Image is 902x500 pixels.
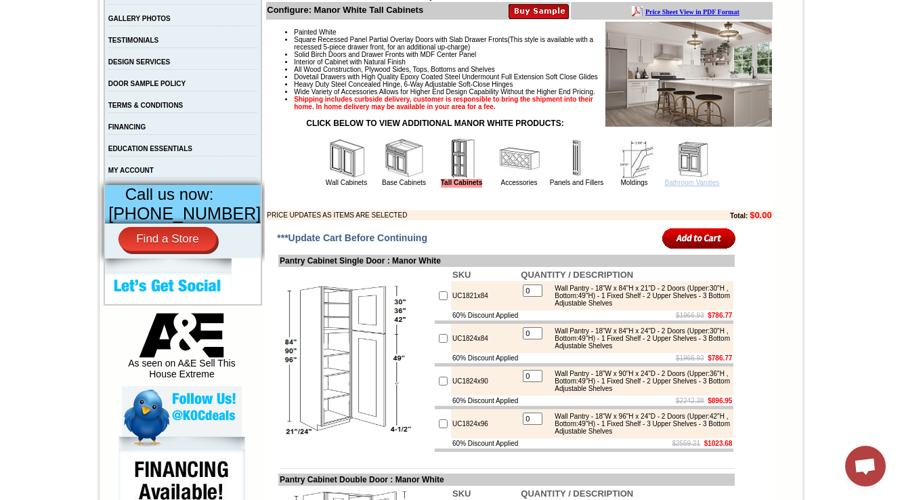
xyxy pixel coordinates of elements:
[452,270,471,280] b: SKU
[672,440,700,447] s: $2559.21
[620,179,647,186] a: Moldings
[108,37,158,44] a: TESTIMONIALS
[278,255,735,267] td: Pantry Cabinet Single Door : Manor White
[294,73,598,81] span: Dovetail Drawers with High Quality Epoxy Coated Steel Undermount Full Extension Soft Close Glides
[108,102,184,109] a: TERMS & CONDITIONS
[108,167,154,174] a: MY ACCOUNT
[550,179,603,186] a: Panels and Fillers
[451,438,519,449] td: 60% Discount Applied
[116,62,158,77] td: [PERSON_NAME] White Shaker
[548,327,730,350] div: Wall Pantry - 18"W x 84"H x 24"D - 2 Doors (Upper:30"H , Bottom:49"H) - 1 Fixed Shelf - 2 Upper S...
[557,138,597,179] img: Panels and Fillers
[451,310,519,320] td: 60% Discount Applied
[614,138,655,179] img: Moldings
[108,204,261,223] span: [PHONE_NUMBER]
[35,38,37,39] img: spacer.gif
[294,51,476,58] span: Solid Birch Doors and Drawer Fronts with MDF Center Panel
[451,396,519,406] td: 60% Discount Applied
[196,62,230,75] td: Bellmonte Maple
[16,2,110,14] a: Price Sheet View in PDF Format
[280,284,432,436] img: Pantry Cabinet Single Door
[672,138,712,179] img: Bathroom Vanities
[662,227,736,249] input: Add to Cart
[501,179,538,186] a: Accessories
[122,313,242,386] div: As seen on A&E Sell This House Extreme
[382,179,426,186] a: Base Cabinets
[605,22,772,127] img: Product Image
[294,66,494,73] span: All Wood Construction, Plywood Sides, Tops, Bottoms and Shelves
[71,38,73,39] img: spacer.gif
[704,440,733,447] b: $1023.68
[750,210,772,220] b: $0.00
[294,36,593,51] span: (This style is available with a recessed 5-piece drawer front, for an additional up-charge)
[708,354,732,362] b: $786.77
[548,370,730,392] div: Wall Pantry - 18"W x 90"H x 24"D - 2 Doors (Upper:36"H , Bottom:49"H) - 1 Fixed Shelf - 2 Upper S...
[384,138,425,179] img: Base Cabinets
[230,38,232,39] img: spacer.gif
[441,179,483,188] a: Tall Cabinets
[73,62,114,77] td: [PERSON_NAME] Yellow Walnut
[499,138,540,179] img: Accessories
[548,413,730,435] div: Wall Pantry - 18"W x 96"H x 24"D - 2 Doors (Upper:42"H , Bottom:49"H) - 1 Fixed Shelf - 3 Upper S...
[451,367,519,396] td: UC1824x90
[119,227,217,251] a: Find a Store
[16,5,110,13] b: Price Sheet View in PDF Format
[277,232,427,243] span: ***Update Cart Before Continuing
[676,354,704,362] s: $1966.93
[108,58,171,66] a: DESIGN SERVICES
[125,185,214,203] span: Call us now:
[108,15,171,22] a: GALLERY PHOTOS
[451,409,519,438] td: UC1824x96
[665,179,720,186] a: Bathroom Vanities
[294,81,513,88] span: Heavy Duty Steel Concealed Hinge, 6-Way Adjustable Soft-Close Hinges
[108,123,146,131] a: FINANCING
[548,285,730,307] div: Wall Pantry - 18"W x 84"H x 21"D - 2 Doors (Upper:30"H , Bottom:49"H) - 1 Fixed Shelf - 2 Upper S...
[278,474,735,486] td: Pantry Cabinet Double Door : Manor White
[114,38,116,39] img: spacer.gif
[294,88,595,96] span: Wide Variety of Accessories Allows for Higher End Design Capability Without the Higher End Pricing.
[267,210,656,220] td: PRICE UPDATES AS ITEMS ARE SELECTED
[451,324,519,353] td: UC1824x84
[676,397,704,404] s: $2242.38
[108,145,192,152] a: EDUCATION ESSENTIALS
[708,397,732,404] b: $896.95
[845,446,886,486] a: Open chat
[108,80,186,87] a: DOOR SAMPLE POLICY
[37,62,71,75] td: Alabaster Shaker
[452,488,471,499] b: SKU
[157,38,159,39] img: spacer.gif
[730,212,748,220] b: Total:
[194,38,196,39] img: spacer.gif
[294,28,336,36] span: Painted White
[2,3,13,14] img: pdf.png
[267,5,423,15] b: Configure: Manor White Tall Cabinets
[326,179,367,186] a: Wall Cabinets
[451,353,519,363] td: 60% Discount Applied
[326,138,367,179] img: Wall Cabinets
[294,36,593,51] span: Square Recessed Panel Partial Overlay Doors with Slab Drawer Fronts
[442,138,482,179] img: Tall Cabinets
[294,58,406,66] span: Interior of Cabinet with Natural Finish
[708,312,732,319] b: $786.77
[521,488,633,499] b: QUANTITY / DESCRIPTION
[451,281,519,310] td: UC1821x84
[159,62,194,75] td: Baycreek Gray
[294,96,593,110] strong: Shipping includes curbside delivery, customer is responsible to bring the shipment into their hom...
[232,62,274,77] td: [PERSON_NAME] Blue Shaker
[521,270,633,280] b: QUANTITY / DESCRIPTION
[676,312,704,319] s: $1966.93
[306,119,563,128] strong: CLICK BELOW TO VIEW ADDITIONAL MANOR WHITE PRODUCTS:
